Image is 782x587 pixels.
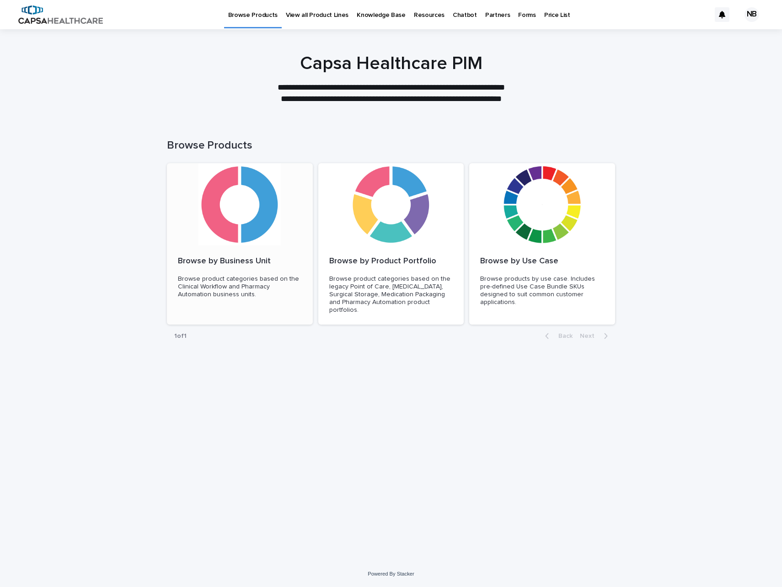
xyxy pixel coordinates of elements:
h1: Browse Products [167,139,615,152]
p: Browse products by use case. Includes pre-defined Use Case Bundle SKUs designed to suit common cu... [480,275,604,306]
img: B5p4sRfuTuC72oLToeu7 [18,5,103,24]
a: Powered By Stacker [368,571,414,576]
span: Next [580,333,600,339]
a: Browse by Use CaseBrowse products by use case. Includes pre-defined Use Case Bundle SKUs designed... [469,163,615,325]
p: Browse product categories based on the legacy Point of Care, [MEDICAL_DATA], Surgical Storage, Me... [329,275,453,314]
a: Browse by Product PortfolioBrowse product categories based on the legacy Point of Care, [MEDICAL_... [318,163,464,325]
a: Browse by Business UnitBrowse product categories based on the Clinical Workflow and Pharmacy Auto... [167,163,313,325]
p: Browse by Use Case [480,256,604,267]
p: Browse by Product Portfolio [329,256,453,267]
p: Browse by Business Unit [178,256,302,267]
button: Back [538,332,576,340]
p: 1 of 1 [167,325,194,347]
h1: Capsa Healthcare PIM [167,53,615,75]
button: Next [576,332,615,340]
div: NB [745,7,759,22]
span: Back [553,333,573,339]
p: Browse product categories based on the Clinical Workflow and Pharmacy Automation business units. [178,275,302,298]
